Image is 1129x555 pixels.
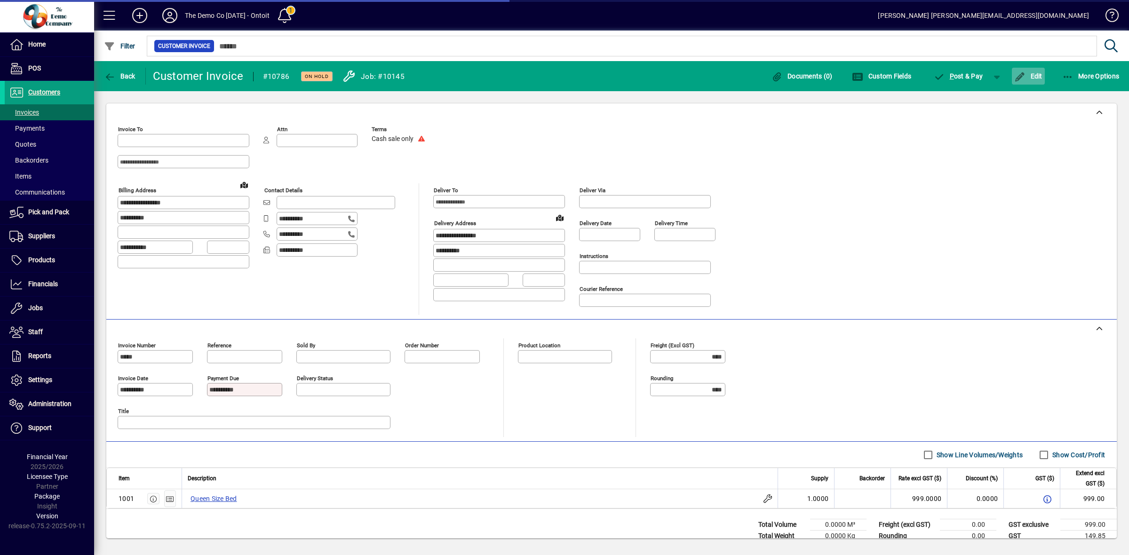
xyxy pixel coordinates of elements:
[754,519,810,531] td: Total Volume
[5,152,94,168] a: Backorders
[655,220,688,227] mat-label: Delivery time
[5,225,94,248] a: Suppliers
[933,72,983,80] span: ost & Pay
[769,68,835,85] button: Documents (0)
[104,42,135,50] span: Filter
[9,188,65,196] span: Communications
[811,473,828,484] span: Supply
[34,492,60,500] span: Package
[9,172,32,180] span: Items
[898,473,941,484] span: Rate excl GST ($)
[372,126,428,133] span: Terms
[297,342,315,349] mat-label: Sold by
[188,473,216,484] span: Description
[852,72,911,80] span: Custom Fields
[9,156,48,164] span: Backorders
[118,126,143,133] mat-label: Invoice To
[5,416,94,440] a: Support
[405,342,439,349] mat-label: Order number
[155,7,185,24] button: Profile
[153,69,244,84] div: Customer Invoice
[28,40,46,48] span: Home
[104,72,135,80] span: Back
[552,210,567,225] a: View on map
[580,187,605,194] mat-label: Deliver via
[1060,531,1117,542] td: 149.85
[518,342,560,349] mat-label: Product location
[651,375,673,382] mat-label: Rounding
[94,68,146,85] app-page-header-button: Back
[878,8,1089,23] div: [PERSON_NAME] [PERSON_NAME][EMAIL_ADDRESS][DOMAIN_NAME]
[207,375,239,382] mat-label: Payment due
[5,57,94,80] a: POS
[1012,68,1045,85] button: Edit
[5,136,94,152] a: Quotes
[651,342,694,349] mat-label: Freight (excl GST)
[119,494,134,503] div: 1001
[27,473,68,480] span: Licensee Type
[263,69,290,84] div: #10786
[28,424,52,431] span: Support
[1004,531,1060,542] td: GST
[237,177,252,192] a: View on map
[5,33,94,56] a: Home
[118,408,129,414] mat-label: Title
[434,187,458,194] mat-label: Deliver To
[1060,519,1117,531] td: 999.00
[1060,68,1122,85] button: More Options
[5,392,94,416] a: Administration
[5,201,94,224] a: Pick and Pack
[28,88,60,96] span: Customers
[929,68,987,85] button: Post & Pay
[580,220,612,227] mat-label: Delivery date
[897,494,941,503] div: 999.0000
[9,141,36,148] span: Quotes
[27,453,68,461] span: Financial Year
[966,473,998,484] span: Discount (%)
[580,253,608,259] mat-label: Instructions
[372,135,413,143] span: Cash sale only
[874,519,940,531] td: Freight (excl GST)
[119,473,130,484] span: Item
[5,104,94,120] a: Invoices
[940,531,996,542] td: 0.00
[1062,72,1120,80] span: More Options
[28,304,43,312] span: Jobs
[28,64,41,72] span: POS
[118,375,148,382] mat-label: Invoice date
[28,400,72,407] span: Administration
[1066,468,1105,489] span: Extend excl GST ($)
[947,489,1003,508] td: 0.0000
[5,184,94,200] a: Communications
[5,344,94,368] a: Reports
[9,125,45,132] span: Payments
[28,376,52,383] span: Settings
[305,73,329,79] span: On hold
[277,126,287,133] mat-label: Attn
[102,38,138,55] button: Filter
[850,68,914,85] button: Custom Fields
[335,67,407,85] a: Job: #10145
[5,168,94,184] a: Items
[940,519,996,531] td: 0.00
[28,280,58,288] span: Financials
[771,72,833,80] span: Documents (0)
[807,494,829,503] span: 1.0000
[5,273,94,296] a: Financials
[297,375,333,382] mat-label: Delivery status
[935,450,1023,460] label: Show Line Volumes/Weights
[361,69,405,84] div: Job: #10145
[125,7,155,24] button: Add
[874,531,940,542] td: Rounding
[118,342,156,349] mat-label: Invoice number
[28,208,69,216] span: Pick and Pack
[754,531,810,542] td: Total Weight
[185,8,270,23] div: The Demo Co [DATE] - Ontoit
[1050,450,1105,460] label: Show Cost/Profit
[1014,72,1042,80] span: Edit
[5,297,94,320] a: Jobs
[810,531,867,542] td: 0.0000 Kg
[950,72,954,80] span: P
[36,512,58,520] span: Version
[9,109,39,116] span: Invoices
